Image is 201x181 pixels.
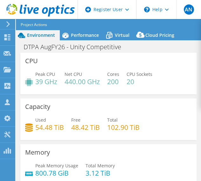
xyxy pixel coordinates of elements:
span: Net CPU [65,71,82,77]
span: AN [184,4,194,15]
h4: 102.90 TiB [107,124,140,131]
span: Total Memory [86,163,115,169]
h4: 54.48 TiB [35,124,64,131]
span: Total [107,117,118,123]
span: Cloud Pricing [145,32,174,38]
h3: Capacity [25,103,50,110]
span: Used [35,117,46,123]
h3: Memory [25,149,50,156]
h1: DTPA AugFY26 - Unity Competitive [21,44,131,50]
h3: CPU [25,57,38,64]
h4: 800.78 GiB [35,170,78,177]
span: Environment [27,32,55,38]
span: CPU Sockets [127,71,152,77]
svg: \n [144,7,150,12]
h4: 39 GHz [35,78,57,85]
h4: 3.12 TiB [86,170,115,177]
span: Peak CPU [35,71,55,77]
h4: 48.42 TiB [71,124,100,131]
span: Peak Memory Usage [35,163,78,169]
span: Performance [71,32,99,38]
h4: 440.00 GHz [65,78,100,85]
span: Cores [107,71,119,77]
span: Project Actions [21,21,47,28]
h4: 200 [107,78,119,85]
span: Virtual [115,32,129,38]
span: Free [71,117,80,123]
h4: 20 [127,78,152,85]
